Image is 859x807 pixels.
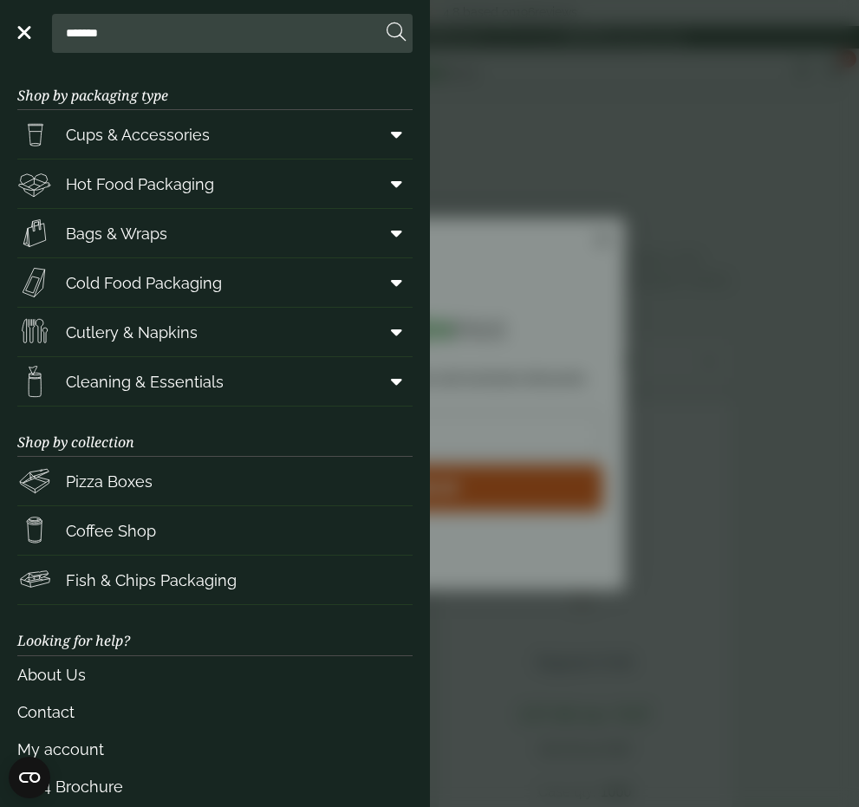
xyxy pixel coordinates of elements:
[17,209,413,257] a: Bags & Wraps
[17,265,52,300] img: Sandwich_box.svg
[17,768,413,805] a: 2024 Brochure
[66,222,167,245] span: Bags & Wraps
[66,470,153,493] span: Pizza Boxes
[17,563,52,597] img: FishNchip_box.svg
[17,315,52,349] img: Cutlery.svg
[66,123,210,146] span: Cups & Accessories
[17,407,413,457] h3: Shop by collection
[66,172,214,196] span: Hot Food Packaging
[66,321,198,344] span: Cutlery & Napkins
[17,513,52,548] img: HotDrink_paperCup.svg
[17,166,52,201] img: Deli_box.svg
[17,60,413,110] h3: Shop by packaging type
[17,506,413,555] a: Coffee Shop
[17,216,52,251] img: Paper_carriers.svg
[66,271,222,295] span: Cold Food Packaging
[9,757,50,798] button: Open CMP widget
[17,117,52,152] img: PintNhalf_cup.svg
[17,693,413,731] a: Contact
[17,159,413,208] a: Hot Food Packaging
[17,556,413,604] a: Fish & Chips Packaging
[66,370,224,394] span: Cleaning & Essentials
[17,605,413,655] h3: Looking for help?
[17,364,52,399] img: open-wipe.svg
[17,457,413,505] a: Pizza Boxes
[17,464,52,498] img: Pizza_boxes.svg
[17,357,413,406] a: Cleaning & Essentials
[66,519,156,543] span: Coffee Shop
[17,308,413,356] a: Cutlery & Napkins
[66,569,237,592] span: Fish & Chips Packaging
[17,258,413,307] a: Cold Food Packaging
[17,731,413,768] a: My account
[17,110,413,159] a: Cups & Accessories
[17,656,413,693] a: About Us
